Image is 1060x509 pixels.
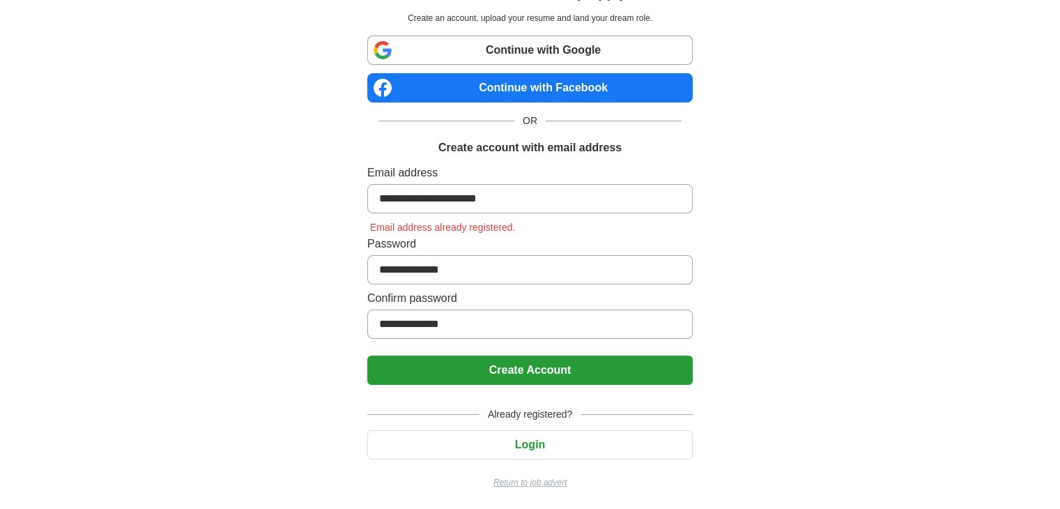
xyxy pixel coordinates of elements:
span: Email address already registered. [367,222,519,233]
button: Create Account [367,356,693,385]
a: Login [367,439,693,450]
span: OR [514,114,546,128]
span: Already registered? [479,407,581,422]
h1: Create account with email address [438,139,622,156]
a: Continue with Google [367,36,693,65]
label: Confirm password [367,290,693,307]
label: Email address [367,165,693,181]
a: Return to job advert [367,476,693,489]
p: Create an account, upload your resume and land your dream role. [370,12,690,24]
a: Continue with Facebook [367,73,693,102]
label: Password [367,236,693,252]
button: Login [367,430,693,459]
